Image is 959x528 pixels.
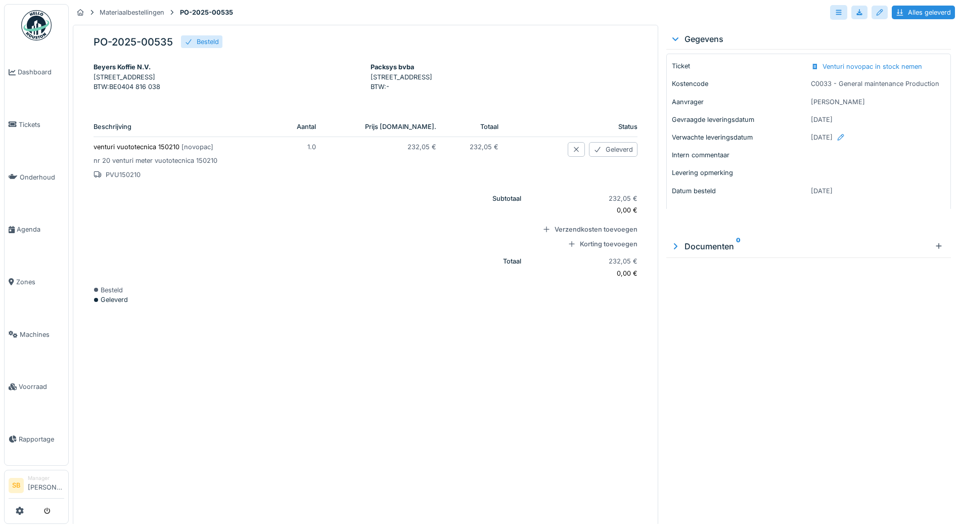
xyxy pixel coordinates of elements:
[811,186,946,196] p: [DATE]
[371,72,637,82] p: [STREET_ADDRESS]
[9,474,64,499] a: SB Manager[PERSON_NAME]
[452,142,498,152] p: 232,05 €
[100,8,164,17] div: Materiaalbestellingen
[537,205,637,215] p: 0,00 €
[5,361,68,413] a: Voorraad
[5,256,68,309] a: Zones
[589,142,637,157] div: Geleverd
[529,117,637,137] th: Status
[20,330,64,339] span: Machines
[20,172,64,182] span: Onderhoud
[811,97,946,107] p: [PERSON_NAME]
[276,117,324,137] th: Aantal
[16,277,64,287] span: Zones
[507,225,637,234] div: Verzendkosten toevoegen
[672,168,807,178] p: Levering opmerking
[94,142,267,152] p: venturi vuototecnica 150210
[811,133,946,150] div: [DATE]
[181,143,213,151] span: [ novopac ]
[94,156,267,165] p: nr 20 venturi meter vuototecnica 150210
[736,240,741,252] sup: 0
[94,189,529,222] th: Subtotaal
[5,413,68,466] a: Rapportage
[94,82,360,92] p: BTW : BE0404 816 038
[94,117,276,137] th: Beschrijving
[672,97,807,107] p: Aanvrager
[9,478,24,493] li: SB
[672,133,807,142] p: Verwachte leveringsdatum
[823,62,922,78] div: Venturi novopac in stock nemen
[537,194,637,203] p: 232,05 €
[94,285,637,295] div: Besteld
[5,46,68,99] a: Dashboard
[94,295,637,304] div: Geleverd
[811,79,946,89] p: C0033 - General maintenance Production
[21,10,52,40] img: Badge_color-CXgf-gQk.svg
[5,203,68,256] a: Agenda
[94,251,529,285] th: Totaal
[672,115,807,124] p: Gevraagde leveringsdatum
[19,434,64,444] span: Rapportage
[5,151,68,203] a: Onderhoud
[507,239,637,249] div: Korting toevoegen
[672,186,807,196] p: Datum besteld
[670,240,931,252] div: Documenten
[537,256,637,266] p: 232,05 €
[94,36,173,48] h5: PO-2025-00535
[371,82,637,92] p: BTW : -
[94,170,267,180] p: PVU150210
[672,61,807,71] p: Ticket
[5,308,68,361] a: Machines
[28,474,64,482] div: Manager
[19,382,64,391] span: Voorraad
[892,6,955,19] div: Alles geleverd
[19,120,64,129] span: Tickets
[94,72,360,82] p: [STREET_ADDRESS]
[332,142,436,152] p: 232,05 €
[811,115,946,124] p: [DATE]
[672,150,807,160] p: Intern commentaar
[18,67,64,77] span: Dashboard
[537,269,637,278] p: 0,00 €
[197,37,219,47] div: Besteld
[444,117,507,137] th: Totaal
[176,8,237,17] strong: PO-2025-00535
[17,225,64,234] span: Agenda
[672,79,807,89] p: Kostencode
[94,62,360,72] div: Beyers Koffie N.V.
[324,117,444,137] th: Prijs [DOMAIN_NAME].
[371,62,637,72] div: Packsys bvba
[670,33,947,45] div: Gegevens
[28,474,64,496] li: [PERSON_NAME]
[5,99,68,151] a: Tickets
[284,142,316,152] p: 1.0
